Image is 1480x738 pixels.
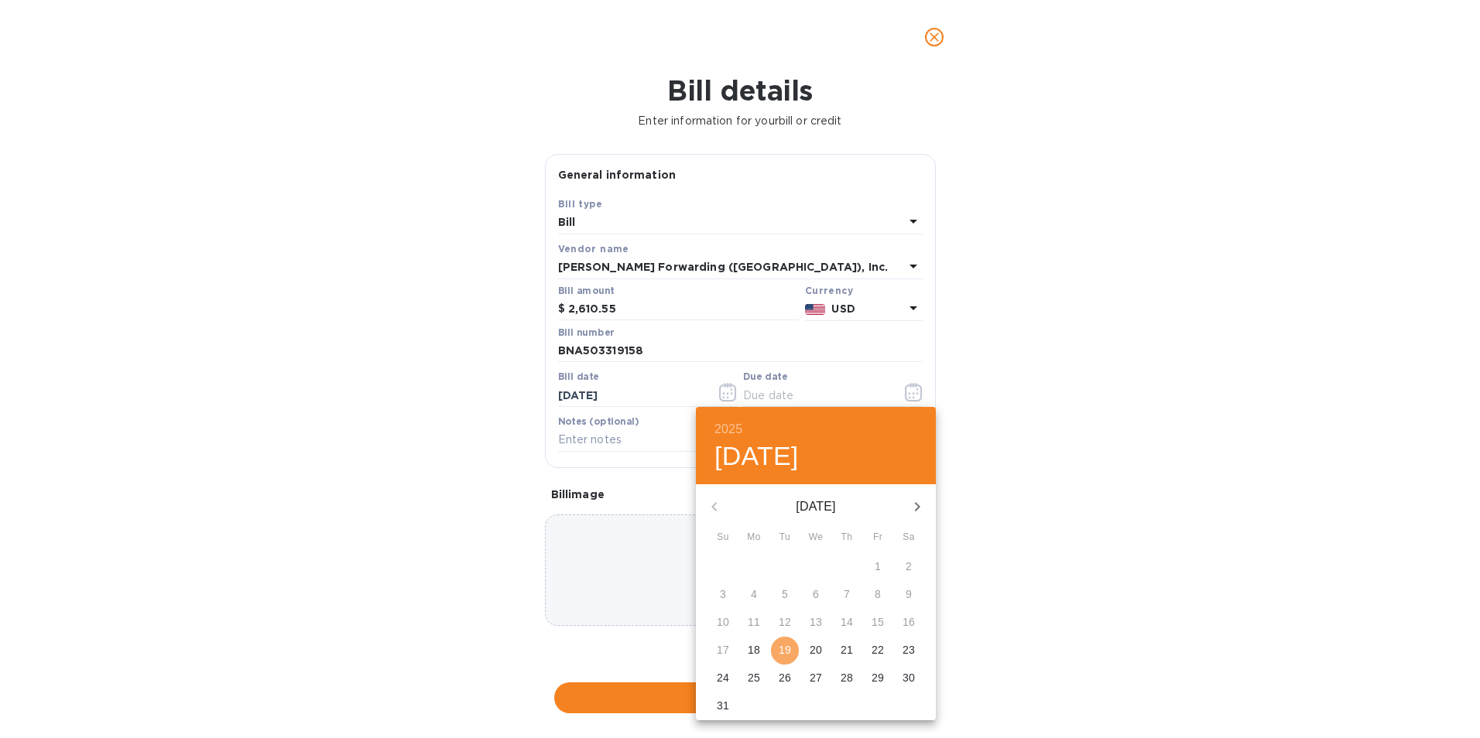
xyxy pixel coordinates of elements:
[709,692,737,720] button: 31
[833,637,861,665] button: 21
[864,637,892,665] button: 22
[841,642,853,658] p: 21
[717,698,729,713] p: 31
[895,530,923,545] span: Sa
[802,530,830,545] span: We
[771,530,799,545] span: Tu
[709,665,737,692] button: 24
[771,665,799,692] button: 26
[771,637,799,665] button: 19
[709,530,737,545] span: Su
[864,530,892,545] span: Fr
[779,670,791,685] p: 26
[714,419,742,440] button: 2025
[802,637,830,665] button: 20
[748,642,760,658] p: 18
[779,642,791,658] p: 19
[740,530,768,545] span: Mo
[895,665,923,692] button: 30
[717,670,729,685] p: 24
[903,670,915,685] p: 30
[872,642,884,658] p: 22
[833,530,861,545] span: Th
[748,670,760,685] p: 25
[802,665,830,692] button: 27
[872,670,884,685] p: 29
[841,670,853,685] p: 28
[714,440,799,473] button: [DATE]
[833,665,861,692] button: 28
[740,665,768,692] button: 25
[733,497,899,516] p: [DATE]
[740,637,768,665] button: 18
[810,642,822,658] p: 20
[895,637,923,665] button: 23
[864,665,892,692] button: 29
[903,642,915,658] p: 23
[810,670,822,685] p: 27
